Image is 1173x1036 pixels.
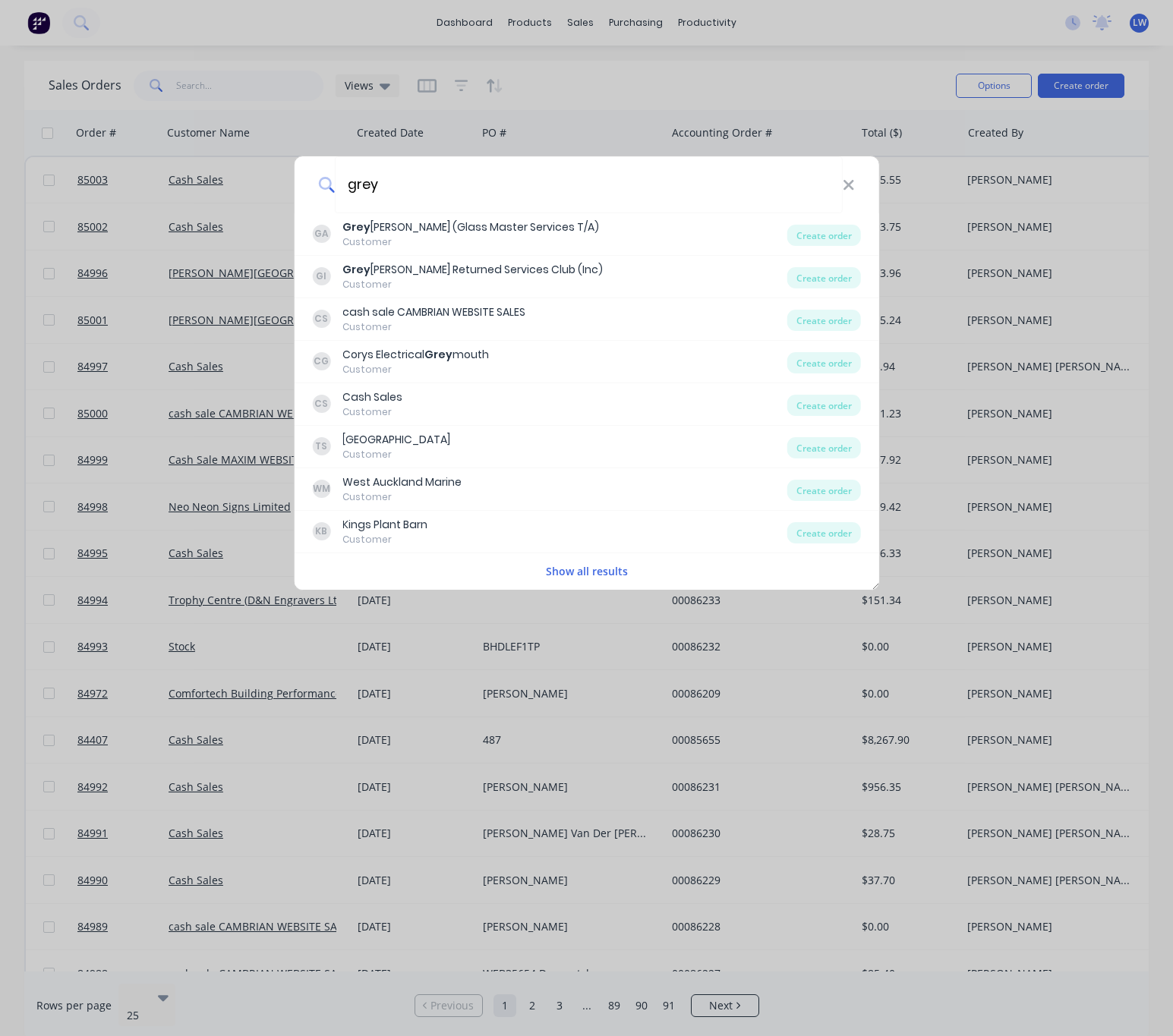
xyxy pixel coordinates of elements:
[787,310,861,331] div: Create order
[312,267,330,285] div: GI
[342,363,489,376] div: Customer
[342,219,371,235] b: Grey
[787,522,861,543] div: Create order
[312,225,330,243] div: GA
[787,352,861,373] div: Create order
[342,347,489,363] div: Corys Electrical mouth
[342,448,450,461] div: Customer
[342,474,462,490] div: West Auckland Marine
[342,389,402,405] div: Cash Sales
[342,533,427,546] div: Customer
[342,219,599,235] div: [PERSON_NAME] (Glass Master Services T/A)
[342,517,427,533] div: Kings Plant Barn
[335,156,843,213] input: Enter a customer name to create a new order...
[312,310,330,328] div: CS
[787,267,861,288] div: Create order
[312,395,330,413] div: CS
[312,480,330,498] div: WM
[312,352,330,370] div: CG
[312,437,330,455] div: TS
[342,405,402,419] div: Customer
[312,522,330,540] div: KB
[342,490,462,504] div: Customer
[787,395,861,416] div: Create order
[787,437,861,458] div: Create order
[342,320,525,334] div: Customer
[342,262,371,277] b: Grey
[787,480,861,501] div: Create order
[342,304,525,320] div: cash sale CAMBRIAN WEBSITE SALES
[787,225,861,246] div: Create order
[342,262,603,278] div: [PERSON_NAME] Returned Services Club (Inc)
[342,235,599,249] div: Customer
[541,562,632,580] button: Show all results
[342,432,450,448] div: [GEOGRAPHIC_DATA]
[424,347,452,362] b: Grey
[342,278,603,291] div: Customer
